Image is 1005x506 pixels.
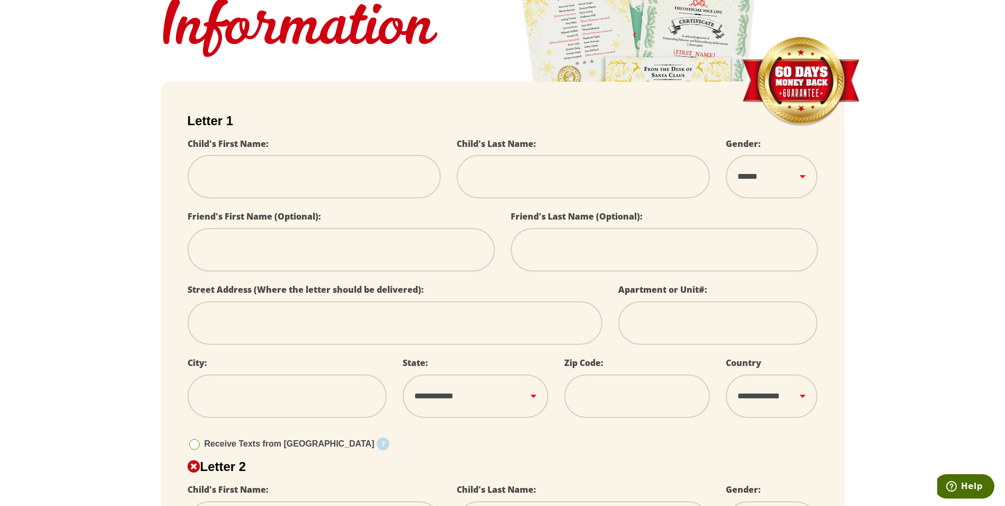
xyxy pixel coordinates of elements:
label: State: [403,357,428,369]
span: Receive Texts from [GEOGRAPHIC_DATA] [204,439,375,448]
label: Gender: [726,138,761,150]
label: Street Address (Where the letter should be delivered): [188,284,424,295]
label: Child's First Name: [188,138,269,150]
label: Zip Code: [564,357,603,369]
label: Friend's First Name (Optional): [188,211,321,222]
iframe: Opens a widget where you can find more information [937,474,994,501]
label: Apartment or Unit#: [618,284,707,295]
label: Child's First Name: [188,484,269,495]
h2: Letter 1 [188,114,818,128]
label: Gender: [726,484,761,495]
label: Country [726,357,761,369]
label: City: [188,357,207,369]
label: Child's Last Name: [457,484,536,495]
h2: Letter 2 [188,459,818,474]
label: Child's Last Name: [457,138,536,150]
img: Money Back Guarantee [741,37,860,127]
label: Friend's Last Name (Optional): [511,211,643,222]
